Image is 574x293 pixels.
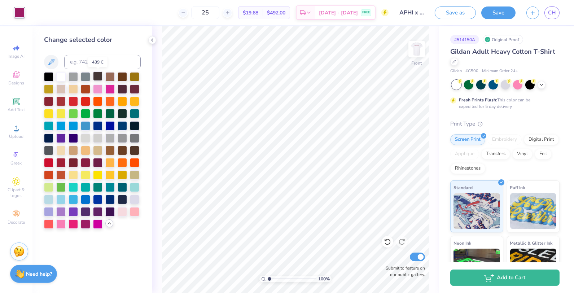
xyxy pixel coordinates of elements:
[450,163,485,174] div: Rhinestones
[412,60,422,66] div: Front
[435,6,476,19] button: Save as
[267,9,285,17] span: $492.00
[510,193,557,229] img: Puff Ink
[512,149,533,159] div: Vinyl
[243,9,258,17] span: $19.68
[382,265,425,278] label: Submit to feature on our public gallery.
[483,35,523,44] div: Original Proof
[4,187,29,198] span: Clipart & logos
[544,6,560,19] a: CH
[482,68,518,74] span: Minimum Order: 24 +
[450,149,479,159] div: Applique
[450,35,479,44] div: # 514150A
[453,193,500,229] img: Standard
[510,249,557,285] img: Metallic & Glitter Ink
[459,97,497,103] strong: Fresh Prints Flash:
[362,10,370,15] span: FREE
[9,134,23,139] span: Upload
[44,35,141,45] div: Change selected color
[450,120,560,128] div: Print Type
[191,6,219,19] input: – –
[450,47,555,56] span: Gildan Adult Heavy Cotton T-Shirt
[453,249,500,285] img: Neon Ink
[319,9,358,17] span: [DATE] - [DATE]
[394,5,429,20] input: Untitled Design
[11,160,22,166] span: Greek
[450,134,485,145] div: Screen Print
[409,42,424,56] img: Front
[510,239,553,247] span: Metallic & Glitter Ink
[450,270,560,286] button: Add to Cart
[88,57,108,67] div: 439 C
[535,149,552,159] div: Foil
[524,134,559,145] div: Digital Print
[450,68,462,74] span: Gildan
[26,271,52,277] strong: Need help?
[510,184,525,191] span: Puff Ink
[487,134,522,145] div: Embroidery
[318,276,330,282] span: 100 %
[481,6,516,19] button: Save
[459,97,548,110] div: This color can be expedited for 5 day delivery.
[481,149,510,159] div: Transfers
[8,53,25,59] span: Image AI
[465,68,478,74] span: # G500
[548,9,556,17] span: CH
[453,184,473,191] span: Standard
[453,239,471,247] span: Neon Ink
[64,55,141,69] input: e.g. 7428 c
[8,107,25,113] span: Add Text
[8,219,25,225] span: Decorate
[8,80,24,86] span: Designs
